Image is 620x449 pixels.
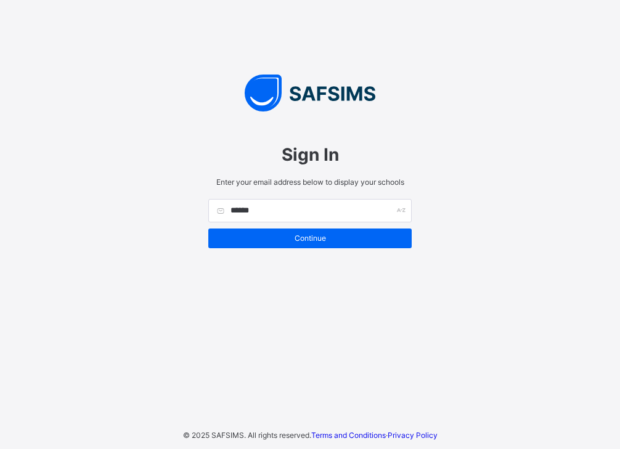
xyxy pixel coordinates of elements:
a: Privacy Policy [388,431,438,440]
span: Enter your email address below to display your schools [208,177,412,187]
span: © 2025 SAFSIMS. All rights reserved. [183,431,311,440]
span: · [311,431,438,440]
span: Sign In [208,144,412,165]
span: Continue [218,233,402,243]
a: Terms and Conditions [311,431,386,440]
img: SAFSIMS Logo [196,75,424,111]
